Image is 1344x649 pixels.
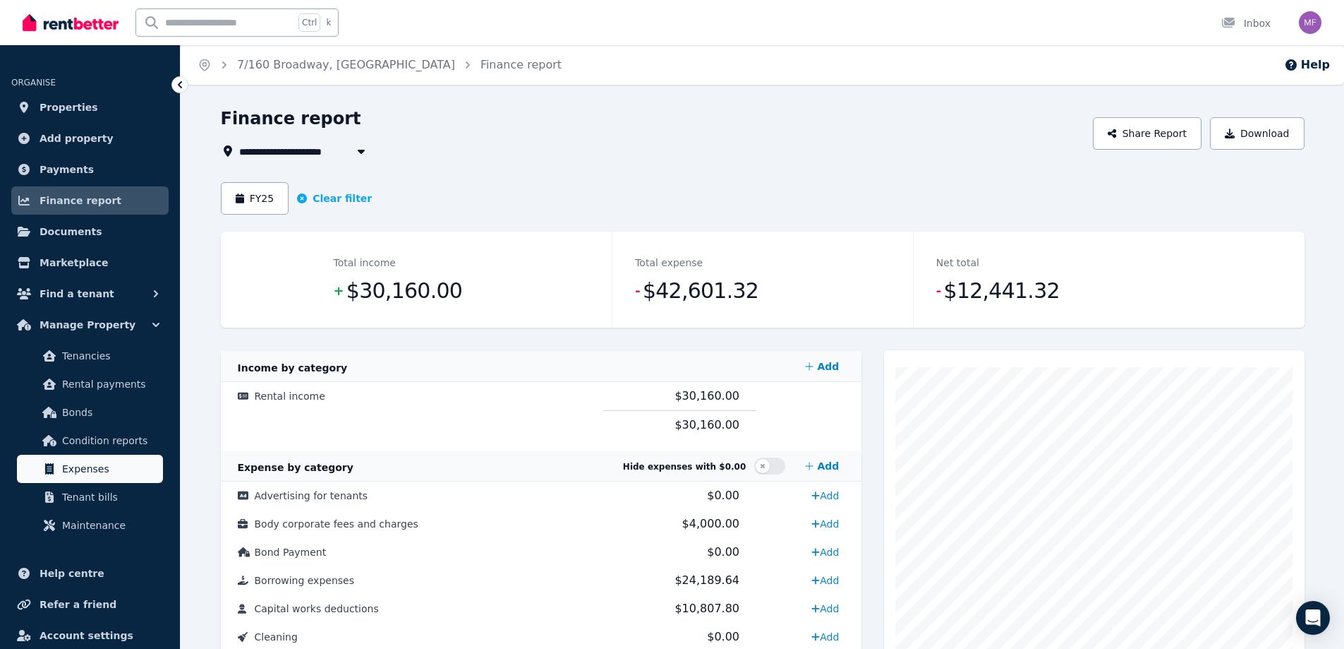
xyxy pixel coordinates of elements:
span: Help centre [40,565,104,582]
span: Body corporate fees and charges [255,518,418,530]
img: Monique Fountain [1299,11,1321,34]
span: $30,160.00 [674,418,739,431]
a: Properties [11,93,169,121]
span: Rental payments [62,376,157,393]
span: Expenses [62,460,157,477]
a: Add [806,569,844,592]
dt: Net total [936,254,979,271]
a: Tenancies [17,342,163,370]
button: Clear filter [297,191,372,206]
a: Tenant bills [17,483,163,511]
a: Help centre [11,559,169,588]
a: Refer a friend [11,590,169,619]
span: $30,160.00 [346,277,462,305]
button: Manage Property [11,311,169,339]
span: Properties [40,99,98,116]
h1: Finance report [221,107,361,130]
span: Add property [40,130,114,147]
a: 7/160 Broadway, [GEOGRAPHIC_DATA] [237,58,455,71]
button: Help [1284,56,1330,73]
a: Add [806,541,844,564]
div: Inbox [1221,16,1271,30]
span: $4,000.00 [682,517,739,530]
span: Cleaning [255,631,298,643]
a: Maintenance [17,511,163,540]
span: Expense by category [238,462,353,473]
a: Expenses [17,455,163,483]
span: Marketplace [40,254,108,271]
a: Add [806,597,844,620]
span: + [334,281,344,301]
span: Find a tenant [40,285,114,302]
span: Capital works deductions [255,603,379,614]
span: Ctrl [298,13,320,32]
a: Add [806,513,844,535]
span: $30,160.00 [674,389,739,403]
button: Share Report [1093,117,1201,150]
span: Hide expenses with $0.00 [623,462,746,472]
span: k [326,17,331,28]
span: Refer a friend [40,596,116,613]
a: Marketplace [11,249,169,277]
span: $42,601.32 [643,277,758,305]
a: Condition reports [17,427,163,455]
div: Open Intercom Messenger [1296,601,1330,635]
a: Rental payments [17,370,163,398]
span: $12,441.32 [944,277,1060,305]
span: $10,807.80 [674,602,739,615]
span: $0.00 [707,630,739,643]
button: Download [1210,117,1304,150]
a: Add [806,484,844,507]
span: Income by category [238,362,348,374]
span: Condition reports [62,432,157,449]
span: - [936,281,941,301]
button: Find a tenant [11,280,169,308]
a: Documents [11,218,169,246]
a: Bonds [17,398,163,427]
span: Maintenance [62,517,157,534]
span: ORGANISE [11,78,56,88]
span: $0.00 [707,489,739,502]
span: Rental income [255,391,325,402]
a: Payments [11,155,169,184]
span: $0.00 [707,545,739,559]
button: FY25 [221,182,289,215]
dt: Total income [334,254,396,271]
span: Finance report [40,192,121,209]
span: Bonds [62,404,157,421]
span: Bond Payment [255,547,327,558]
span: $24,189.64 [674,573,739,587]
a: Add [799,452,844,480]
span: Account settings [40,627,133,644]
a: Finance report [11,186,169,215]
span: Tenant bills [62,489,157,506]
span: Advertising for tenants [255,490,368,501]
dt: Total expense [635,254,703,271]
img: RentBetter [23,12,119,33]
a: Finance report [480,58,562,71]
a: Add [806,626,844,648]
a: Add [799,352,844,381]
span: Documents [40,223,102,240]
a: Add property [11,124,169,153]
span: - [635,281,640,301]
span: Borrowing expenses [255,575,354,586]
span: Payments [40,161,94,178]
span: Manage Property [40,316,135,333]
span: Tenancies [62,347,157,364]
nav: Breadcrumb [181,45,579,85]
